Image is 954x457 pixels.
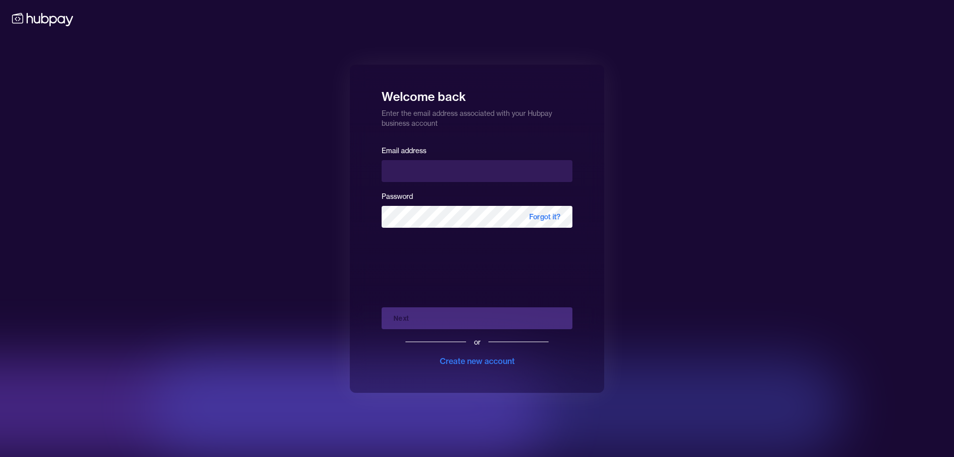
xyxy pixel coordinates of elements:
[474,337,480,347] div: or
[382,192,413,201] label: Password
[517,206,572,228] span: Forgot it?
[382,104,572,128] p: Enter the email address associated with your Hubpay business account
[382,83,572,104] h1: Welcome back
[382,146,426,155] label: Email address
[440,355,515,367] div: Create new account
